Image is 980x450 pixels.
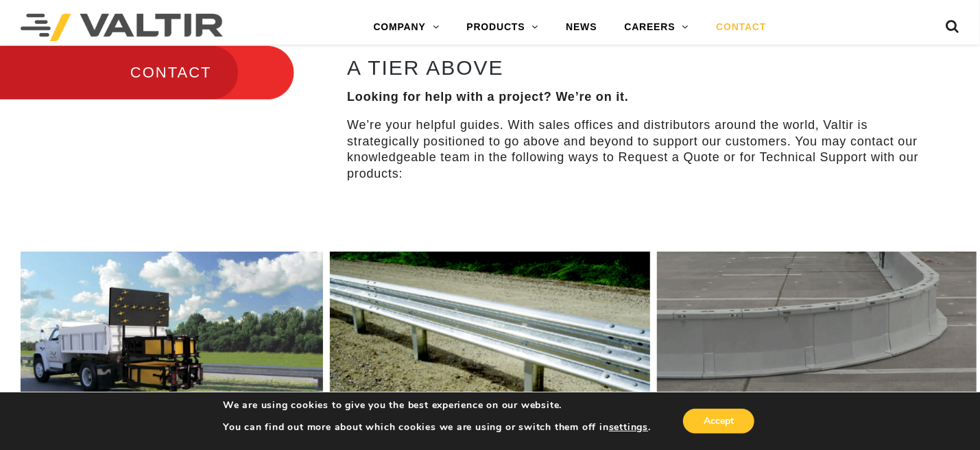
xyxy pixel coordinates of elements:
h2: A TIER ABOVE [347,56,943,79]
img: SS180M Contact Us Page Image [21,252,323,411]
button: Accept [683,409,754,434]
img: Valtir [21,14,223,41]
a: CONTACT [702,14,780,41]
a: CAREERS [610,14,702,41]
a: COMPANY [360,14,453,41]
img: Guardrail Contact Us Page Image [330,252,649,412]
a: PRODUCTS [453,14,552,41]
p: You can find out more about which cookies we are using or switch them off in . [223,421,651,434]
img: Radius-Barrier-Section-Highwayguard3 [657,252,977,412]
p: We’re your helpful guides. With sales offices and distributors around the world, Valtir is strate... [347,117,943,182]
a: NEWS [552,14,610,41]
p: We are using cookies to give you the best experience on our website. [223,399,651,412]
strong: Looking for help with a project? We’re on it. [347,90,629,104]
button: settings [609,421,648,434]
